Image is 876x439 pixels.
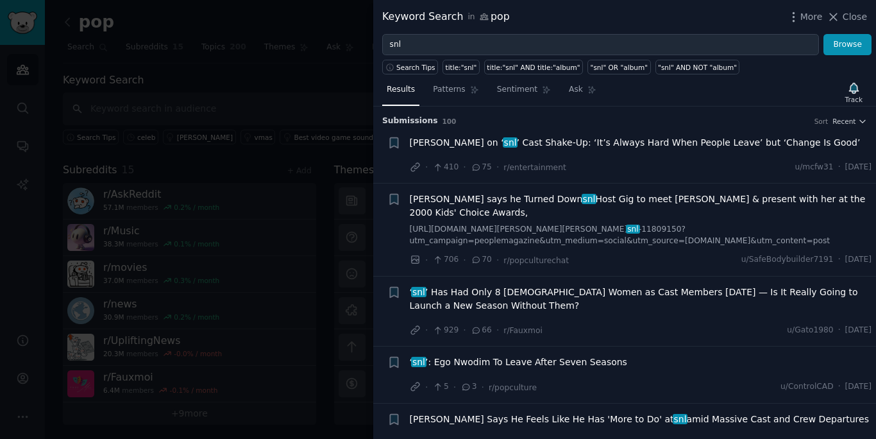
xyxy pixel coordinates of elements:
[463,254,466,267] span: ·
[432,254,459,266] span: 706
[838,162,841,173] span: ·
[411,287,426,297] span: snl
[410,286,872,313] span: ‘ ’ Has Had Only 8 [DEMOGRAPHIC_DATA] Women as Cast Members [DATE] — Is It Really Going to Launch...
[503,326,542,335] span: r/Fauxmoi
[484,60,583,74] a: title:"snl" AND title:"album"
[442,117,457,125] span: 100
[471,325,492,336] span: 66
[582,194,597,204] span: snl
[453,381,456,394] span: ·
[845,162,872,173] span: [DATE]
[838,254,841,266] span: ·
[741,254,834,266] span: u/SafeBodybuilder7191
[446,63,477,72] div: title:"snl"
[410,356,627,369] a: ‘snl’: Ego Nwodim To Leave After Seven Seasons
[496,254,499,267] span: ·
[382,116,438,127] span: Submission s
[800,10,823,24] span: More
[503,256,569,265] span: r/popculturechat
[411,357,426,367] span: snl
[843,10,867,24] span: Close
[658,63,737,72] div: "snl" AND NOT "album"
[382,34,819,56] input: Try a keyword related to your business
[845,381,872,393] span: [DATE]
[787,10,823,24] button: More
[827,10,867,24] button: Close
[814,117,829,126] div: Sort
[410,413,869,426] span: [PERSON_NAME] Says He Feels Like He Has 'More to Do' at amid Massive Cast and Crew Departures
[493,80,555,106] a: Sentiment
[626,225,639,234] span: snl
[382,9,510,25] div: Keyword Search pop
[795,162,833,173] span: u/mcfw31
[587,60,651,74] a: "snl" OR "album"
[432,381,448,393] span: 5
[845,95,863,104] div: Track
[471,162,492,173] span: 75
[410,193,872,219] span: [PERSON_NAME] says he Turned Down Host Gig to meet [PERSON_NAME] & present with her at the 2000 K...
[496,323,499,337] span: ·
[410,413,869,426] a: [PERSON_NAME] Says He Feels Like He Has 'More to Do' atsnlamid Massive Cast and Crew Departures
[396,63,435,72] span: Search Tips
[410,136,861,150] a: [PERSON_NAME] on ‘snl’ Cast Shake-Up: ‘It’s Always Hard When People Leave’ but ‘Change Is Good’
[482,381,484,394] span: ·
[569,84,583,96] span: Ask
[497,84,537,96] span: Sentiment
[503,137,518,148] span: snl
[838,381,841,393] span: ·
[382,80,419,106] a: Results
[780,381,834,393] span: u/ControlCAD
[425,254,428,267] span: ·
[823,34,872,56] button: Browse
[425,381,428,394] span: ·
[845,254,872,266] span: [DATE]
[432,325,459,336] span: 929
[460,381,476,393] span: 3
[845,325,872,336] span: [DATE]
[467,12,475,23] span: in
[655,60,740,74] a: "snl" AND NOT "album"
[503,163,566,172] span: r/entertainment
[673,414,688,424] span: snl
[410,193,872,219] a: [PERSON_NAME] says he Turned DownsnlHost Gig to meet [PERSON_NAME] & present with her at the 2000...
[841,79,867,106] button: Track
[564,80,601,106] a: Ask
[425,323,428,337] span: ·
[591,63,648,72] div: "snl" OR "album"
[433,84,465,96] span: Patterns
[410,224,872,246] a: [URL][DOMAIN_NAME][PERSON_NAME][PERSON_NAME]snl-11809150?utm_campaign=peoplemagazine&utm_medium=s...
[428,80,483,106] a: Patterns
[442,60,480,74] a: title:"snl"
[387,84,415,96] span: Results
[489,383,537,392] span: r/popculture
[432,162,459,173] span: 410
[787,325,833,336] span: u/Gato1980
[425,160,428,174] span: ·
[410,356,627,369] span: ‘ ’: Ego Nwodim To Leave After Seven Seasons
[487,63,580,72] div: title:"snl" AND title:"album"
[832,117,855,126] span: Recent
[410,286,872,313] a: ‘snl’ Has Had Only 8 [DEMOGRAPHIC_DATA] Women as Cast Members [DATE] — Is It Really Going to Laun...
[832,117,867,126] button: Recent
[471,254,492,266] span: 70
[382,60,438,74] button: Search Tips
[838,325,841,336] span: ·
[410,136,861,150] span: [PERSON_NAME] on ‘ ’ Cast Shake-Up: ‘It’s Always Hard When People Leave’ but ‘Change Is Good’
[463,160,466,174] span: ·
[463,323,466,337] span: ·
[496,160,499,174] span: ·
